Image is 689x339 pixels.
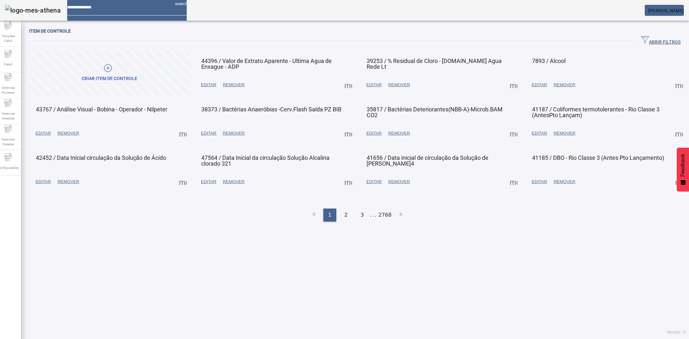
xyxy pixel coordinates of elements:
span: 44396 / Valor de Extrato Aparente - Ultima Agua de Enxague - ADP [201,57,332,70]
span: 2 [344,211,348,219]
span: EDITAR [36,179,51,185]
span: EDITAR [366,179,382,185]
button: Mais [673,79,685,91]
span: 47564 / Data Inicial da circulação Solução Alcalina clorado 321 [201,154,329,167]
button: Mais [177,176,189,188]
button: Criar item de controle [29,51,190,95]
button: REMOVER [385,128,413,139]
button: Mais [342,79,354,91]
span: 35817 / Bactérias Deteriorantes(NBB-A)-Microb.BAM CO2 [367,106,503,118]
span: EDITAR [532,130,547,137]
button: ABRIR FILTROS [636,35,686,46]
span: REMOVER [57,130,79,137]
button: Mais [177,128,189,139]
button: REMOVER [220,128,248,139]
span: Versão: () [667,330,686,334]
span: 38373 / Bactérias Anaeróbias -Cerv.Flash Saída PZ BIB [201,106,341,113]
button: EDITAR [528,79,550,91]
button: EDITAR [198,176,220,188]
button: Mais [673,176,685,188]
button: Mais [673,128,685,139]
span: REMOVER [223,130,245,137]
span: 43767 / Análise Visual - Bobina - Operador - Nilpeter [36,106,167,113]
span: REMOVER [554,82,575,88]
button: REMOVER [220,79,248,91]
span: EDITAR [532,82,547,88]
span: REMOVER [388,82,410,88]
span: EDITAR [366,130,382,137]
span: 41187 / Coliformes termotolerantes - Rio Classe 3 (AntesPto Lançam) [532,106,660,118]
img: logo-mes-athena [5,5,61,15]
span: 42452 / Data Inicial circulação da Solução de Ácido [36,154,166,161]
button: REMOVER [550,128,579,139]
button: REMOVER [54,128,82,139]
span: EDITAR [201,179,216,185]
button: Feedback - Mostrar pesquisa [677,148,689,191]
span: REMOVER [223,179,245,185]
span: ABRIR FILTROS [641,36,681,46]
button: EDITAR [198,128,220,139]
button: EDITAR [32,128,54,139]
span: REMOVER [388,179,410,185]
span: EDITAR [366,82,382,88]
button: REMOVER [550,79,579,91]
span: EDITAR [201,130,216,137]
button: REMOVER [385,176,413,188]
span: EDITAR [201,82,216,88]
button: REMOVER [54,176,82,188]
span: EDITAR [532,179,547,185]
span: REMOVER [57,179,79,185]
button: Mais [508,128,519,139]
div: Criar item de controle [82,76,137,82]
button: REMOVER [385,79,413,91]
li: 2768 [378,209,391,221]
button: EDITAR [32,176,54,188]
button: EDITAR [363,176,385,188]
button: EDITAR [528,128,550,139]
button: EDITAR [198,79,220,91]
button: REMOVER [550,176,579,188]
span: Feedback [680,154,686,177]
span: 41185 / DBO - Rio Classe 3 (Antes Pto Lançamento) [532,154,664,161]
span: 39253 / % Residual de Cloro - [DOMAIN_NAME] Agua Rede Lt [367,57,502,70]
span: REMOVER [554,130,575,137]
button: EDITAR [363,79,385,91]
li: ... [370,209,377,221]
span: REMOVER [388,130,410,137]
span: REMOVER [223,82,245,88]
button: REMOVER [220,176,248,188]
span: 41656 / Data inicial de circulação da Solução de [PERSON_NAME]4 [367,154,488,167]
button: EDITAR [363,128,385,139]
span: Item de controle [29,28,71,34]
button: Mais [508,176,519,188]
button: EDITAR [528,176,550,188]
span: EDITAR [36,130,51,137]
button: Mais [342,128,354,139]
span: Fabril [2,60,14,69]
span: 7893 / Alcool [532,57,566,64]
span: [PERSON_NAME] [648,8,684,13]
span: 3 [360,211,364,219]
button: Mais [508,79,519,91]
button: Mais [342,176,354,188]
span: REMOVER [554,179,575,185]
